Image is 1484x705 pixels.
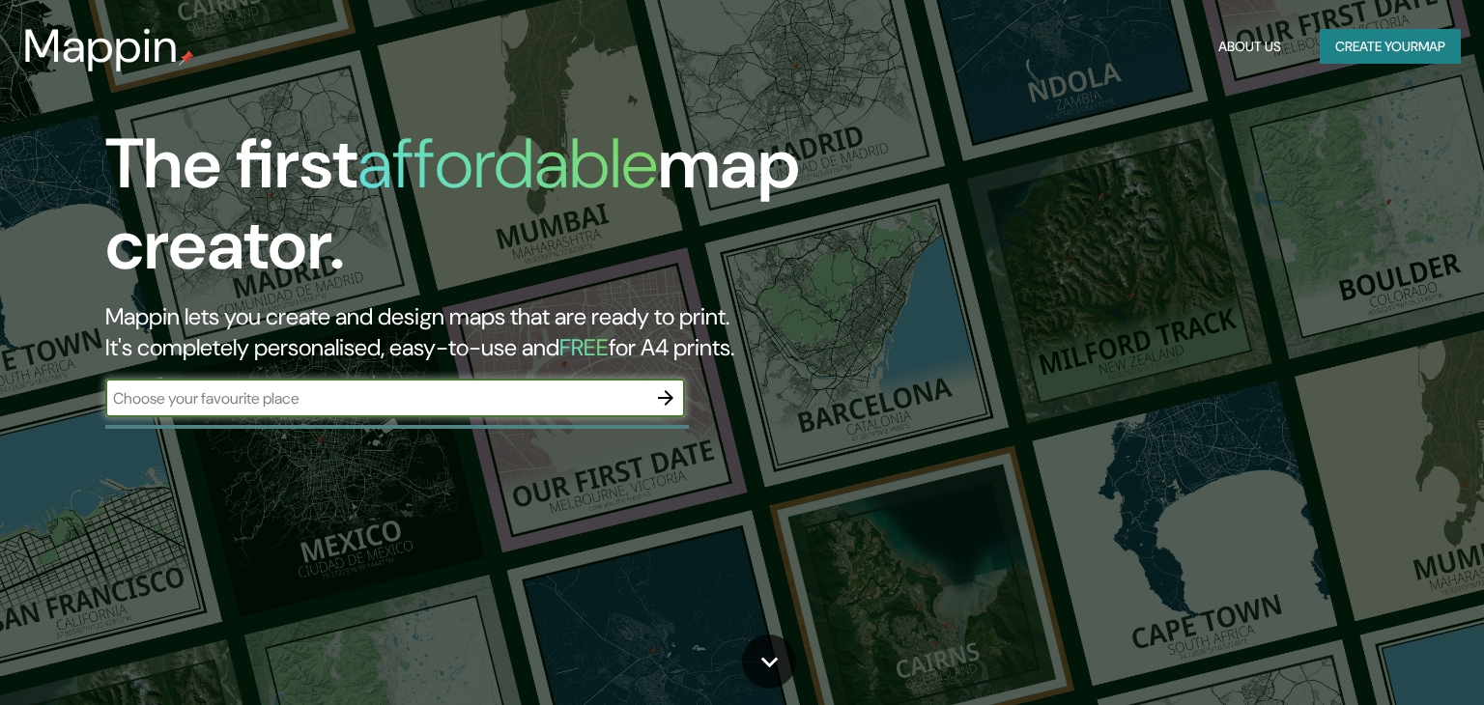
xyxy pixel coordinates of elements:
[1211,29,1289,65] button: About Us
[23,19,179,73] h3: Mappin
[559,332,609,362] h5: FREE
[357,119,658,209] h1: affordable
[105,387,646,409] input: Choose your favourite place
[105,301,847,363] h2: Mappin lets you create and design maps that are ready to print. It's completely personalised, eas...
[105,124,847,301] h1: The first map creator.
[179,50,194,66] img: mappin-pin
[1320,29,1461,65] button: Create yourmap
